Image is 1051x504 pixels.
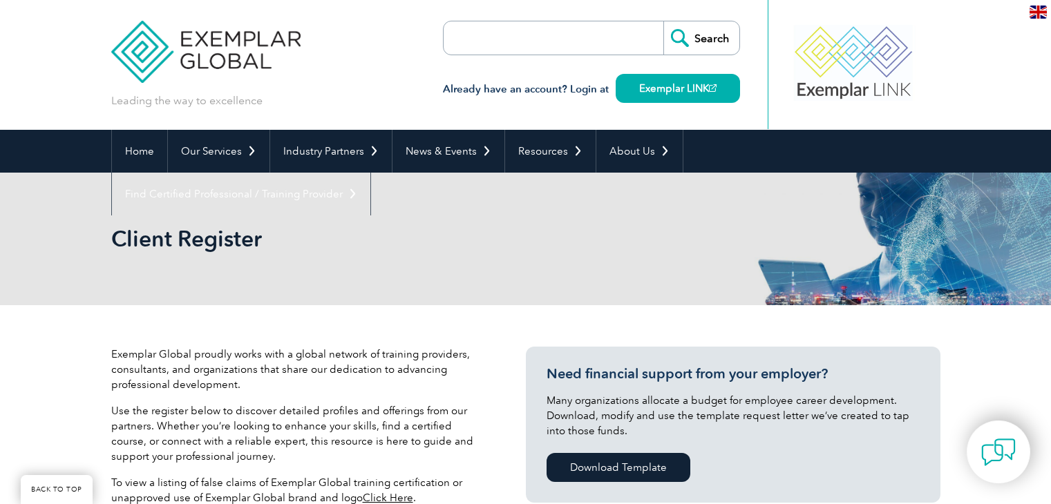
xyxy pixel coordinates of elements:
a: Our Services [168,130,269,173]
a: Click Here [363,492,413,504]
a: BACK TO TOP [21,475,93,504]
a: Exemplar LINK [616,74,740,103]
input: Search [663,21,739,55]
p: Use the register below to discover detailed profiles and offerings from our partners. Whether you... [111,403,484,464]
a: Home [112,130,167,173]
a: Download Template [547,453,690,482]
a: Find Certified Professional / Training Provider [112,173,370,215]
h3: Already have an account? Login at [443,81,740,98]
h2: Client Register [111,228,692,250]
p: Many organizations allocate a budget for employee career development. Download, modify and use th... [547,393,920,438]
a: Resources [505,130,596,173]
img: open_square.png [709,84,717,92]
img: contact-chat.png [981,435,1016,469]
h3: Need financial support from your employer? [547,365,920,382]
img: en [1030,6,1047,19]
a: Industry Partners [270,130,392,173]
p: Leading the way to excellence [111,93,263,108]
p: Exemplar Global proudly works with a global network of training providers, consultants, and organ... [111,347,484,392]
a: News & Events [392,130,504,173]
a: About Us [596,130,683,173]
